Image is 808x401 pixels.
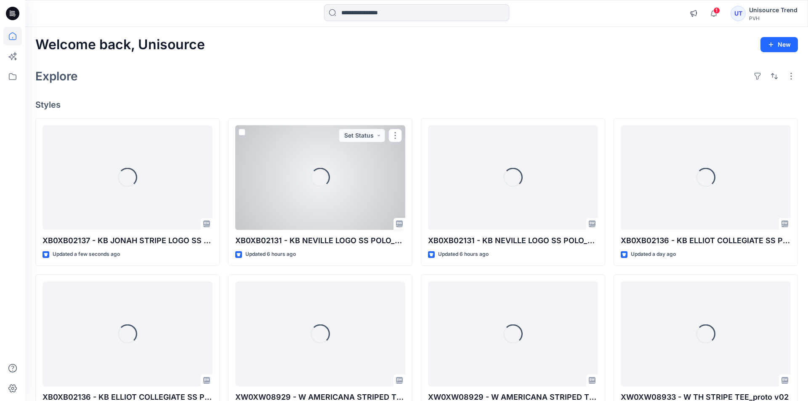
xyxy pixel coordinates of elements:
[35,37,205,53] h2: Welcome back, Unisource
[235,235,405,247] p: XB0XB02131 - KB NEVILLE LOGO SS POLO_proto
[749,5,797,15] div: Unisource Trend
[428,235,598,247] p: XB0XB02131 - KB NEVILLE LOGO SS POLO_proto
[731,6,746,21] div: UT
[53,250,120,259] p: Updated a few seconds ago
[631,250,676,259] p: Updated a day ago
[760,37,798,52] button: New
[35,69,78,83] h2: Explore
[245,250,296,259] p: Updated 6 hours ago
[438,250,489,259] p: Updated 6 hours ago
[35,100,798,110] h4: Styles
[43,235,213,247] p: XB0XB02137 - KB JONAH STRIPE LOGO SS POLO_proto
[749,15,797,21] div: PVH
[713,7,720,14] span: 1
[621,235,791,247] p: XB0XB02136 - KB ELLIOT COLLEGIATE SS POLO_proto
